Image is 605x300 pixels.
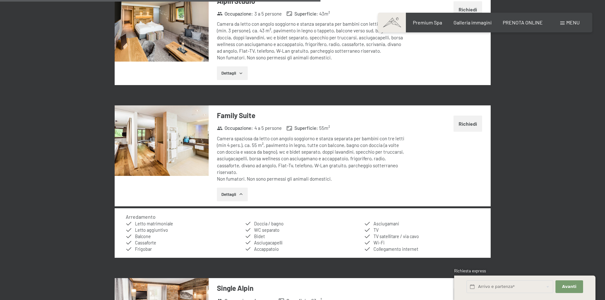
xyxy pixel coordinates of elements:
span: 3 a 5 persone [254,10,282,17]
span: Wi-Fi [373,240,385,245]
span: 43 m² [319,10,330,17]
img: mss_renderimg.php [115,105,209,176]
div: Camera spaziosa da letto con angolo soggiorno e stanza separata per bambini con tre letti (min 4 ... [217,135,406,183]
span: 55 m² [319,125,330,131]
span: Bidet [254,234,265,239]
strong: Occupazione : [217,125,253,131]
span: Balcone [135,234,151,239]
strong: Superficie : [286,125,318,131]
button: Richiedi [454,1,482,17]
span: Collegamento internet [373,246,418,252]
span: Frigobar [135,246,152,252]
button: Avanti [555,280,583,293]
span: 4 a 5 persone [254,125,282,131]
span: TV [373,227,379,233]
h3: Family Suite [217,110,406,120]
span: Doccia / bagno [254,221,284,226]
h4: Arredamento [126,214,156,220]
button: Dettagli [217,66,248,80]
strong: Occupazione : [217,10,253,17]
h3: Single Alpin [217,283,406,293]
span: Accappatoio [254,246,279,252]
div: Camera da letto con angolo soggiorno e stanza separata per bambini con letti a castello (min. 3 p... [217,21,406,61]
span: Avanti [562,284,576,290]
span: Letto aggiuntivo [135,227,168,233]
span: Menu [566,19,580,25]
button: Richiedi [454,116,482,132]
span: TV satellitare / via cavo [373,234,419,239]
span: Cassaforte [135,240,156,245]
a: PRENOTA ONLINE [503,19,543,25]
span: Asciugacapelli [254,240,283,245]
a: Galleria immagini [454,19,492,25]
button: Dettagli [217,188,248,202]
span: Letto matrimoniale [135,221,173,226]
strong: Superficie : [286,10,318,17]
span: Asciugamani [373,221,399,226]
a: Premium Spa [413,19,442,25]
span: WC separato [254,227,279,233]
span: Richiesta express [454,268,486,273]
